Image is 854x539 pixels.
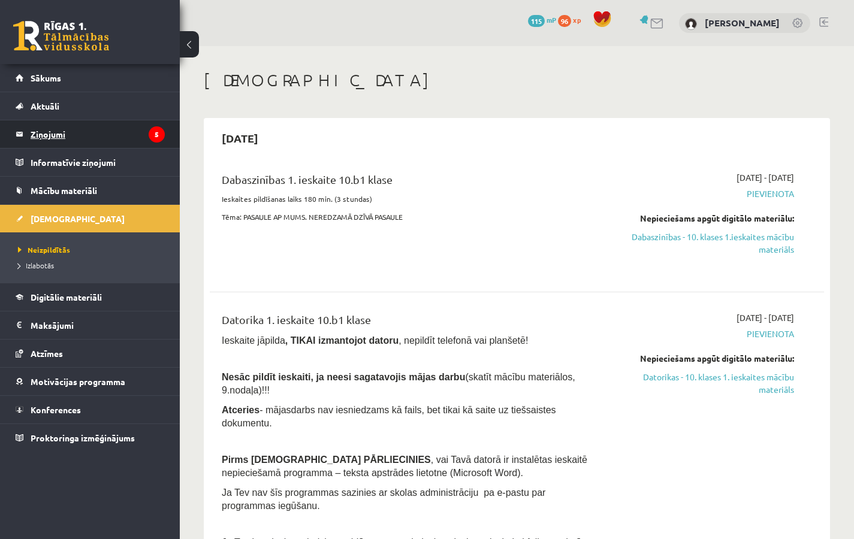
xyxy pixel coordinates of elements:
a: Datorikas - 10. klases 1. ieskaites mācību materiāls [615,371,794,396]
legend: Informatīvie ziņojumi [31,149,165,176]
div: Nepieciešams apgūt digitālo materiālu: [615,352,794,365]
i: 5 [149,126,165,143]
a: [DEMOGRAPHIC_DATA] [16,205,165,232]
h2: [DATE] [210,124,270,152]
b: Atceries [222,405,259,415]
span: Neizpildītās [18,245,70,255]
span: [DEMOGRAPHIC_DATA] [31,213,125,224]
span: , vai Tavā datorā ir instalētas ieskaitē nepieciešamā programma – teksta apstrādes lietotne (Micr... [222,455,587,478]
legend: Maksājumi [31,311,165,339]
span: 96 [558,15,571,27]
h1: [DEMOGRAPHIC_DATA] [204,70,830,90]
a: Proktoringa izmēģinājums [16,424,165,452]
span: Ieskaite jāpilda , nepildīt telefonā vai planšetē! [222,335,528,346]
span: - mājasdarbs nav iesniedzams kā fails, bet tikai kā saite uz tiešsaistes dokumentu. [222,405,556,428]
span: Ja Tev nav šīs programmas sazinies ar skolas administrāciju pa e-pastu par programmas iegūšanu. [222,487,545,511]
p: Tēma: PASAULE AP MUMS. NEREDZAMĀ DZĪVĀ PASAULE [222,211,598,222]
span: [DATE] - [DATE] [737,171,794,184]
legend: Ziņojumi [31,120,165,148]
span: Proktoringa izmēģinājums [31,432,135,443]
a: Izlabotās [18,260,168,271]
span: xp [573,15,581,25]
span: mP [547,15,556,25]
a: Motivācijas programma [16,368,165,395]
span: Motivācijas programma [31,376,125,387]
span: [DATE] - [DATE] [737,311,794,324]
span: Sākums [31,72,61,83]
span: Pievienota [615,187,794,200]
div: Nepieciešams apgūt digitālo materiālu: [615,212,794,225]
a: Mācību materiāli [16,177,165,204]
span: Konferences [31,404,81,415]
a: 96 xp [558,15,587,25]
span: Pirms [DEMOGRAPHIC_DATA] PĀRLIECINIES [222,455,431,465]
a: Dabaszinības - 10. klases 1.ieskaites mācību materiāls [615,231,794,256]
span: Mācību materiāli [31,185,97,196]
span: (skatīt mācību materiālos, 9.nodaļa)!!! [222,372,575,395]
a: Neizpildītās [18,244,168,255]
a: Aktuāli [16,92,165,120]
a: Maksājumi [16,311,165,339]
img: Emīlija Hudoleja [685,18,697,30]
a: Informatīvie ziņojumi [16,149,165,176]
span: Nesāc pildīt ieskaiti, ja neesi sagatavojis mājas darbu [222,372,465,382]
span: Digitālie materiāli [31,292,102,302]
span: 115 [528,15,545,27]
span: Aktuāli [31,101,59,111]
div: Datorika 1. ieskaite 10.b1 klase [222,311,598,334]
p: Ieskaites pildīšanas laiks 180 min. (3 stundas) [222,193,598,204]
a: Atzīmes [16,340,165,367]
a: [PERSON_NAME] [705,17,780,29]
span: Izlabotās [18,261,54,270]
span: Pievienota [615,328,794,340]
div: Dabaszinības 1. ieskaite 10.b1 klase [222,171,598,193]
a: 115 mP [528,15,556,25]
a: Sākums [16,64,165,92]
a: Ziņojumi5 [16,120,165,148]
a: Konferences [16,396,165,423]
b: , TIKAI izmantojot datoru [285,335,399,346]
span: Atzīmes [31,348,63,359]
a: Rīgas 1. Tālmācības vidusskola [13,21,109,51]
a: Digitālie materiāli [16,283,165,311]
